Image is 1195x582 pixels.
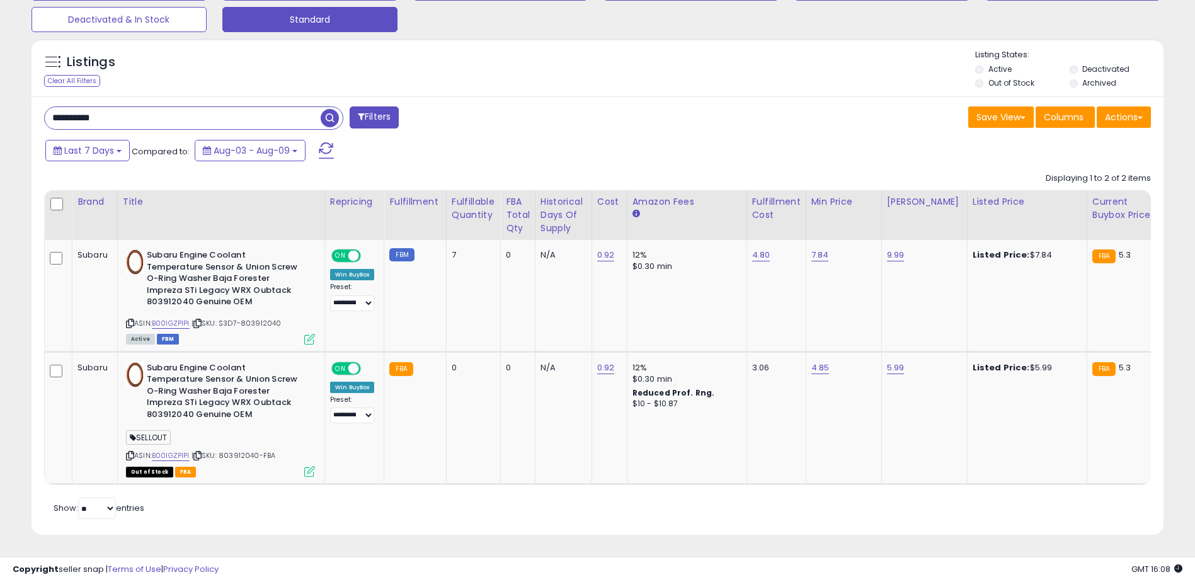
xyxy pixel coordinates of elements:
span: Aug-03 - Aug-09 [214,144,290,157]
div: Displaying 1 to 2 of 2 items [1046,173,1151,185]
small: FBA [1092,362,1116,376]
span: ON [333,251,348,261]
button: Actions [1097,106,1151,128]
span: 5.3 [1119,249,1131,261]
b: Subaru Engine Coolant Temperature Sensor & Union Screw O-Ring Washer Baja Forester Impreza STi Le... [147,249,300,311]
button: Save View [968,106,1034,128]
div: [PERSON_NAME] [887,195,962,208]
a: 4.80 [752,249,770,261]
strong: Copyright [13,563,59,575]
a: 7.84 [811,249,829,261]
button: Aug-03 - Aug-09 [195,140,306,161]
a: 9.99 [887,249,905,261]
span: SELLOUT [126,430,171,445]
a: 4.85 [811,362,830,374]
div: N/A [540,362,582,374]
div: Repricing [330,195,379,208]
span: All listings currently available for purchase on Amazon [126,334,155,345]
div: $0.30 min [632,261,737,272]
span: FBA [175,467,197,477]
div: FBA Total Qty [506,195,530,235]
b: Reduced Prof. Rng. [632,387,715,398]
div: Historical Days Of Supply [540,195,586,235]
div: Fulfillment Cost [752,195,801,222]
span: Compared to: [132,145,190,157]
div: Subaru [77,249,108,261]
span: OFF [359,363,379,374]
div: Win BuyBox [330,382,375,393]
div: Current Buybox Price [1092,195,1157,222]
div: Title [123,195,319,208]
small: FBM [389,248,414,261]
img: 41Ohj14VzgL._SL40_.jpg [126,249,144,275]
div: Listed Price [973,195,1082,208]
span: OFF [359,251,379,261]
div: ASIN: [126,362,315,476]
div: $7.84 [973,249,1077,261]
div: seller snap | | [13,564,219,576]
span: Show: entries [54,502,144,514]
div: N/A [540,249,582,261]
div: $10 - $10.87 [632,399,737,409]
small: FBA [389,362,413,376]
b: Subaru Engine Coolant Temperature Sensor & Union Screw O-Ring Washer Baja Forester Impreza STi Le... [147,362,300,424]
div: Preset: [330,283,375,311]
div: Cost [597,195,622,208]
div: Subaru [77,362,108,374]
button: Deactivated & In Stock [31,7,207,32]
button: Columns [1036,106,1095,128]
div: Brand [77,195,112,208]
a: Terms of Use [108,563,161,575]
a: 5.99 [887,362,905,374]
span: All listings that are currently out of stock and unavailable for purchase on Amazon [126,467,173,477]
button: Standard [222,7,397,32]
h5: Listings [67,54,115,71]
div: 12% [632,249,737,261]
a: Privacy Policy [163,563,219,575]
a: 0.92 [597,362,615,374]
label: Archived [1082,77,1116,88]
div: 12% [632,362,737,374]
span: Last 7 Days [64,144,114,157]
button: Last 7 Days [45,140,130,161]
b: Listed Price: [973,249,1030,261]
div: $5.99 [973,362,1077,374]
b: Listed Price: [973,362,1030,374]
span: | SKU: 803912040-FBA [192,450,275,460]
div: ASIN: [126,249,315,343]
div: 0 [452,362,491,374]
div: Preset: [330,396,375,424]
p: Listing States: [975,49,1164,61]
div: Clear All Filters [44,75,100,87]
label: Active [988,64,1012,74]
span: Columns [1044,111,1084,123]
div: Fulfillable Quantity [452,195,495,222]
div: 0 [506,249,525,261]
div: 7 [452,249,491,261]
div: Win BuyBox [330,269,375,280]
div: Min Price [811,195,876,208]
span: | SKU: S3D7-803912040 [192,318,282,328]
span: ON [333,363,348,374]
div: 0 [506,362,525,374]
label: Deactivated [1082,64,1129,74]
a: B00IGZPIPI [152,450,190,461]
a: 0.92 [597,249,615,261]
span: FBM [157,334,180,345]
small: Amazon Fees. [632,208,640,220]
div: 3.06 [752,362,796,374]
button: Filters [350,106,399,128]
img: 41Ohj14VzgL._SL40_.jpg [126,362,144,387]
span: 2025-08-17 16:08 GMT [1131,563,1182,575]
label: Out of Stock [988,77,1034,88]
div: Fulfillment [389,195,440,208]
small: FBA [1092,249,1116,263]
a: B00IGZPIPI [152,318,190,329]
div: Amazon Fees [632,195,741,208]
div: $0.30 min [632,374,737,385]
span: 5.3 [1119,362,1131,374]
